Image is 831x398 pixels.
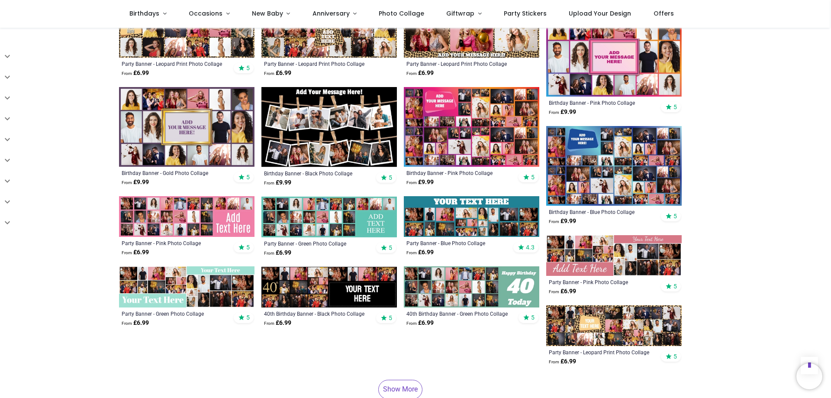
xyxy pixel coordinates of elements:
a: Birthday Banner - Gold Photo Collage [122,169,226,176]
img: Personalised Birthday Backdrop Banner - Pink Photo Collage - Add Text & 48 Photo Upload [404,87,539,167]
img: Personalised 40th Birthday Banner - Black Photo Collage - Custom Text & 17 Photo Upload [261,267,397,307]
span: 4.3 [526,243,535,251]
img: Personalised Party Banner - Leopard Print Photo Collage - Custom Text & 30 Photo Upload [546,305,682,346]
span: 5 [389,314,392,322]
span: 5 [673,103,677,111]
img: Personalised Party Banner - Leopard Print Photo Collage - Custom Text & 12 Photo Upload [261,17,397,58]
span: From [122,71,132,76]
span: 5 [673,353,677,360]
img: Personalised Party Banner - Leopard Print Photo Collage - 3 Photo Upload [404,17,539,58]
strong: £ 6.99 [406,248,434,257]
img: Personalised Party Banner - Green Photo Collage - Custom Text & 24 Photo Upload [261,197,397,237]
div: Birthday Banner - Black Photo Collage [264,170,368,177]
strong: £ 6.99 [122,319,149,327]
span: Party Stickers [504,9,547,18]
span: From [549,289,559,294]
a: Party Banner - Leopard Print Photo Collage [264,60,368,67]
iframe: Brevo live chat [796,363,822,389]
span: From [122,180,132,185]
a: Party Banner - Leopard Print Photo Collage [406,60,511,67]
span: From [406,321,417,326]
img: Personalised Party Banner - Leopard Print Photo Collage - 11 Photo Upload [119,17,254,58]
strong: £ 6.99 [122,248,149,257]
a: Birthday Banner - Pink Photo Collage [406,169,511,176]
span: From [406,180,417,185]
a: Party Banner - Leopard Print Photo Collage [549,349,653,356]
img: Personalised Party Banner - Pink Photo Collage - Custom Text & 24 Photo Upload [119,196,254,237]
a: Party Banner - Blue Photo Collage [406,239,511,246]
strong: £ 9.99 [406,178,434,187]
img: Personalised Birthday Backdrop Banner - Black Photo Collage - 12 Photo Upload [261,87,397,167]
a: Party Banner - Leopard Print Photo Collage [122,60,226,67]
a: Birthday Banner - Blue Photo Collage [549,208,653,215]
strong: £ 6.99 [264,249,291,257]
span: From [549,110,559,115]
img: Personalised Party Banner - Pink Photo Collage - Custom Text & 19 Photo Upload [546,235,682,276]
span: 5 [246,173,250,181]
span: 5 [389,174,392,181]
span: From [122,250,132,255]
strong: £ 9.99 [549,108,576,116]
span: 5 [246,64,250,72]
strong: £ 9.99 [122,178,149,187]
span: Anniversary [312,9,350,18]
span: From [406,250,417,255]
span: 5 [673,212,677,220]
span: 5 [389,244,392,252]
span: 5 [531,314,535,321]
strong: £ 6.99 [406,319,434,327]
a: 40th Birthday Banner - Green Photo Collage [406,310,511,317]
strong: £ 6.99 [406,69,434,78]
a: Party Banner - Green Photo Collage [264,240,368,247]
span: Occasions [189,9,222,18]
strong: £ 6.99 [549,357,576,366]
a: Party Banner - Pink Photo Collage [549,278,653,285]
span: 5 [246,243,250,251]
strong: £ 6.99 [264,69,291,78]
span: 5 [673,282,677,290]
strong: £ 9.99 [549,217,576,226]
span: From [549,359,559,364]
span: 5 [246,314,250,321]
span: Giftwrap [446,9,474,18]
img: Personalised Birthday Backdrop Banner - Gold Photo Collage - 16 Photo Upload [119,87,254,167]
span: Offers [654,9,674,18]
span: From [264,321,274,326]
span: From [264,251,274,256]
img: Personalised Birthday Backdrop Banner - Blue Photo Collage - Add Text & 48 Photo Upload [546,126,682,206]
strong: £ 6.99 [122,69,149,78]
span: From [264,181,274,185]
img: Personalised Party Banner - Green Photo Collage - Custom Text & 19 Photo Upload [119,266,254,307]
span: From [549,219,559,224]
strong: £ 6.99 [264,319,291,327]
img: Personalised Birthday Backdrop Banner - Pink Photo Collage - 16 Photo Upload [546,17,682,97]
span: Upload Your Design [569,9,631,18]
a: 40th Birthday Banner - Black Photo Collage [264,310,368,317]
span: From [406,71,417,76]
strong: £ 9.99 [264,178,291,187]
a: Party Banner - Pink Photo Collage [122,239,226,246]
a: Birthday Banner - Pink Photo Collage [549,99,653,106]
a: Party Banner - Green Photo Collage [122,310,226,317]
span: From [264,71,274,76]
span: Birthdays [129,9,159,18]
span: 5 [531,173,535,181]
img: Personalised 40th Birthday Banner - Green Photo Collage - Custom Text & 21 Photo Upload [404,266,539,307]
span: Photo Collage [379,9,424,18]
img: Personalised Party Banner - Blue Photo Collage - Custom Text & 19 Photo Upload [404,196,539,237]
strong: £ 6.99 [549,287,576,296]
